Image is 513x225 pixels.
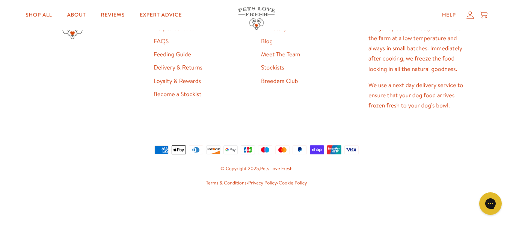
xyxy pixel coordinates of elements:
a: Stockists [261,63,284,72]
a: Expert Advice [134,8,188,23]
a: Breeders Club [261,77,298,85]
a: Feeding Guide [154,50,191,59]
a: Cookie Policy [279,180,307,186]
a: About [61,8,92,23]
a: Shop All [20,8,58,23]
a: Pets Love Fresh [260,165,293,172]
small: • • [46,179,467,187]
a: Delivery & Returns [154,63,202,72]
a: Reviews [95,8,131,23]
a: Terms & Conditions [206,180,246,186]
img: Pets Love Fresh [238,7,275,30]
a: Become a Stockist [154,90,201,98]
a: Privacy Policy [248,180,277,186]
a: Our Story [261,24,287,32]
a: Help & Contact [154,24,194,32]
p: We gently cook our dog food here on the farm at a low temperature and always in small batches. Im... [368,23,467,74]
iframe: Gorgias live chat messenger [475,190,505,217]
a: Meet The Team [261,50,300,59]
a: Blog [261,37,273,45]
a: Help [436,8,462,23]
a: FAQS [154,37,169,45]
a: Loyalty & Rewards [154,77,201,85]
p: We use a next day delivery service to ensure that your dog food arrives frozen fresh to your dog'... [368,80,467,111]
small: © Copyright 2025, [46,165,467,173]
